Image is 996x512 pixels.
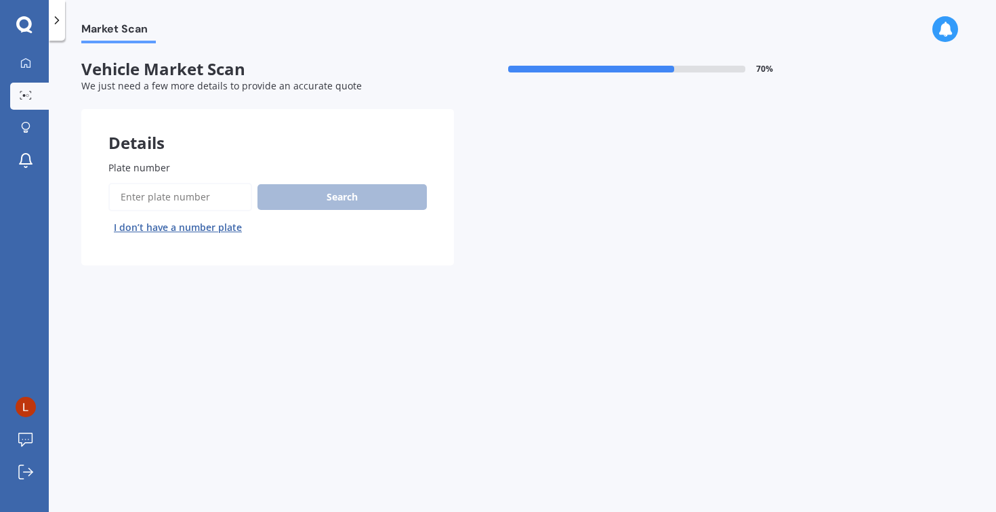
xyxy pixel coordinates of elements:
input: Enter plate number [108,183,252,211]
span: 70 % [756,64,773,74]
div: Details [81,109,454,150]
img: ACg8ocIv5HsKxgGdIFTxqzvLpwcNszFMw1o59abH9-ZVvZde15Ez_Q=s96-c [16,397,36,417]
span: Plate number [108,161,170,174]
button: I don’t have a number plate [108,217,247,238]
span: Market Scan [81,22,156,41]
span: Vehicle Market Scan [81,60,454,79]
span: We just need a few more details to provide an accurate quote [81,79,362,92]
